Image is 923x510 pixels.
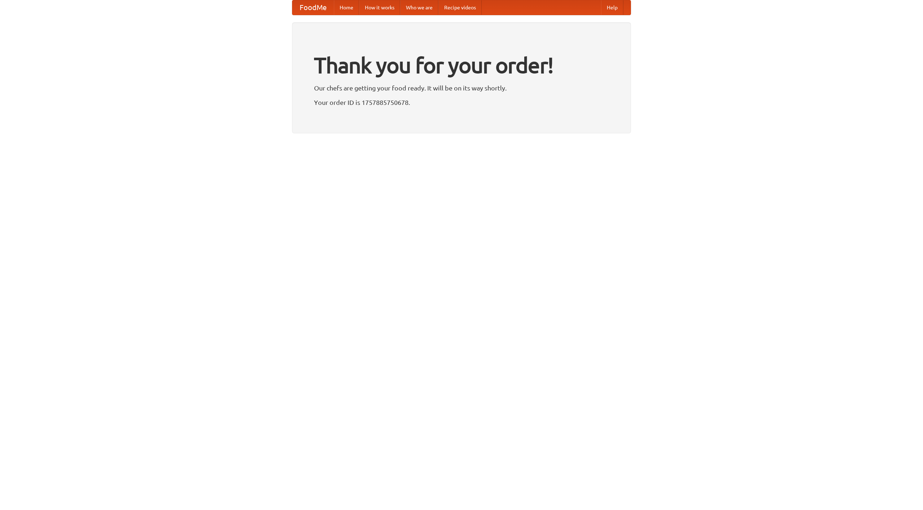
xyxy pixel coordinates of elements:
a: How it works [359,0,400,15]
a: FoodMe [292,0,334,15]
h1: Thank you for your order! [314,48,609,83]
a: Help [601,0,623,15]
a: Who we are [400,0,438,15]
p: Your order ID is 1757885750678. [314,97,609,108]
p: Our chefs are getting your food ready. It will be on its way shortly. [314,83,609,93]
a: Home [334,0,359,15]
a: Recipe videos [438,0,482,15]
